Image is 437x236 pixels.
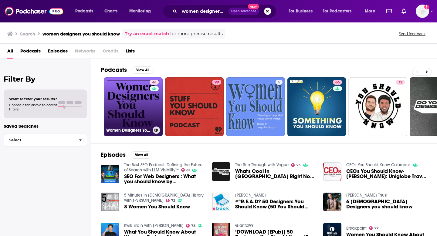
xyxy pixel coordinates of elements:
button: View All [130,151,152,159]
a: 99 [165,77,224,136]
button: open menu [319,6,361,16]
div: Search podcasts, credits, & more... [168,4,282,18]
a: Giantol99 [235,223,253,228]
span: For Podcasters [323,7,352,15]
img: SEO For Web Designers : What you should know by Pawan Sahu #441 [101,165,119,184]
span: 86 [335,79,340,86]
span: Charts [104,7,117,15]
img: What's Cool In Mexico City Right Now | PLUS Emerging Designers You Should Know [212,162,230,181]
span: 46 [152,79,156,86]
h2: Episodes [101,151,126,159]
img: 8 Women You Should Know [101,193,119,211]
span: 99 [215,79,219,86]
span: What's Cool In [GEOGRAPHIC_DATA] Right Now | PLUS Emerging Designers You Should Know [235,169,316,179]
h2: Podcasts [101,66,127,74]
a: 72 [396,80,405,85]
a: Breakpoint [346,226,367,231]
span: Monitoring [129,7,151,15]
span: New [248,4,259,9]
span: 6 [DEMOGRAPHIC_DATA] Designers you should know [346,199,427,209]
span: Open Advanced [231,10,256,13]
span: 61 [186,169,190,172]
a: 5 [276,80,283,85]
a: CEO's You Should Know-Elizabeth Blount McCormick: Uniglobe Travel Designers [346,169,427,179]
a: Podcasts [20,46,41,59]
button: Send feedback [397,31,427,36]
a: 99 [212,80,221,85]
button: View All [132,66,154,74]
a: 72 [348,77,407,136]
a: The Run-Through with Vogue [235,162,289,167]
a: 6 South African Designers you should know [323,193,342,211]
a: All [7,46,13,59]
span: More [365,7,375,15]
svg: Add a profile image [424,5,429,9]
a: The Best SEO Podcast: Defining the Future of Search with LLM Visibility™ [124,162,202,173]
img: User Profile [416,5,429,18]
span: 78 [191,224,195,227]
a: 46Women Designers You Should Know [104,77,163,136]
a: Show notifications dropdown [384,6,394,16]
img: #^R.E.A.D? 50 Designers You Should Know (50 You Should Know) (Ebook pdf) [212,193,230,211]
h3: Women Designers You Should Know [106,128,150,133]
a: 61 [181,168,190,172]
a: Kwik Brain with Jim Kwik [124,223,184,228]
a: 72 [369,226,378,230]
h2: Filter By [4,75,87,83]
span: Select [4,138,74,142]
span: 72 [171,199,175,202]
a: #^R.E.A.D? 50 Designers You Should Know (50 You Should Know) (Ebook pdf) [235,199,316,209]
a: SEO For Web Designers : What you should know by Pawan Sahu #441 [124,174,205,184]
span: 73 [296,164,301,167]
span: For Business [289,7,313,15]
span: for more precise results [170,30,223,37]
span: Choose a tab above to access filters. [9,103,57,111]
button: Show profile menu [416,5,429,18]
a: 6 South African Designers you should know [346,199,427,209]
input: Search podcasts, credits, & more... [179,6,229,16]
a: 46 [150,80,159,85]
a: Kwanele Finch Thusi [346,193,387,198]
button: open menu [361,6,383,16]
a: 86 [333,80,342,85]
a: Charts [100,6,121,16]
span: Logged in as redsetterpr [416,5,429,18]
span: Credits [103,46,118,59]
a: Lists [126,46,135,59]
h3: women designers you should know [42,31,120,37]
p: Saved Searches [4,123,87,129]
a: CEOs You Should Know Columbus [346,162,411,167]
a: 72 [166,199,175,202]
a: EpisodesView All [101,151,152,159]
a: 8 Women You Should Know [124,204,190,209]
button: open menu [125,6,159,16]
a: PodcastsView All [101,66,154,74]
span: Networks [75,46,95,59]
a: 78 [186,224,196,228]
button: open menu [284,6,320,16]
a: 86 [287,77,346,136]
button: Select [4,133,87,147]
a: What's Cool In Mexico City Right Now | PLUS Emerging Designers You Should Know [235,169,316,179]
button: open menu [71,6,101,16]
span: CEO's You Should Know-[PERSON_NAME]: Uniglobe Travel Designers [346,169,427,179]
img: CEO's You Should Know-Elizabeth Blount McCormick: Uniglobe Travel Designers [323,162,342,181]
img: Podchaser - Follow, Share and Rate Podcasts [5,5,63,17]
a: Episodes [48,46,68,59]
span: 72 [374,227,378,230]
button: Open AdvancedNew [229,8,259,15]
a: Show notifications dropdown [399,6,408,16]
span: 5 [278,79,280,86]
